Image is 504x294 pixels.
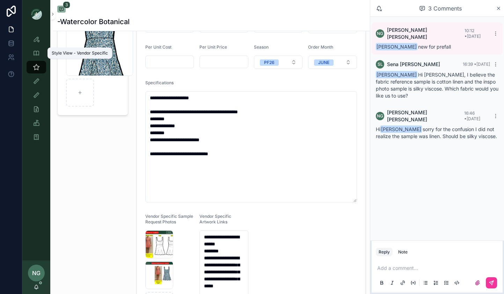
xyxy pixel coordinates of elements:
[465,28,481,39] span: 10:12 • [DATE]
[254,56,303,69] button: Select Button
[387,27,465,41] span: [PERSON_NAME] [PERSON_NAME]
[380,126,422,133] span: [PERSON_NAME]
[145,214,193,224] span: Vendor Specific Sample Request Photos
[376,248,393,256] button: Reply
[376,72,498,99] span: Hi [PERSON_NAME], I believe the fabric reference sample is cotton linen and the inspo photo sampl...
[57,17,130,27] h1: -Watercolor Botanical
[63,1,70,8] span: 3
[32,269,41,277] span: NG
[57,6,66,14] button: 3
[308,56,357,69] button: Select Button
[264,59,275,66] div: PF26
[254,44,269,50] span: Season
[395,248,410,256] button: Note
[22,28,50,152] div: scrollable content
[377,31,383,36] span: NG
[376,126,497,139] span: Hi sorry for the confusion I did not realize the sample was linen. Should be silky viscose.
[308,44,333,50] span: Order Month
[378,62,383,67] span: SL
[145,80,174,85] span: Specifications
[52,50,108,56] div: Style View - Vendor Specific
[387,109,464,123] span: [PERSON_NAME] [PERSON_NAME]
[199,214,231,224] span: Vendor Specific Artwork Links
[376,71,417,78] span: [PERSON_NAME]
[463,62,490,67] span: 16:39 • [DATE]
[318,59,329,66] div: JUNE
[387,61,440,68] span: Sena [PERSON_NAME]
[199,44,227,50] span: Per Unit Price
[31,8,42,20] img: App logo
[376,44,451,50] span: new for prefall
[398,249,408,255] div: Note
[464,110,480,121] span: 16:46 • [DATE]
[145,44,171,50] span: Per Unit Cost
[376,43,417,50] span: [PERSON_NAME]
[428,4,462,13] span: 3 Comments
[377,113,383,119] span: NG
